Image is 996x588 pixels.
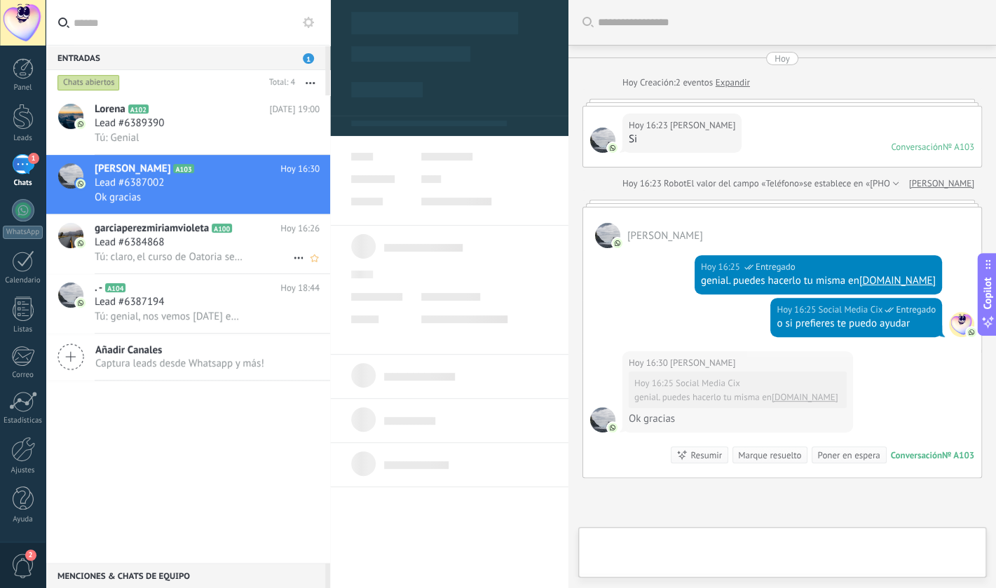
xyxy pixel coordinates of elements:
span: A102 [128,104,149,114]
span: Entregado [756,260,796,274]
div: № A103 [943,141,974,153]
img: icon [76,298,86,308]
span: 1 [28,153,39,164]
div: o si prefieres te puedo ayudar [777,317,936,331]
span: Lead #6389390 [95,116,164,130]
img: com.amocrm.amocrmwa.svg [608,423,618,432]
a: Expandir [716,76,750,90]
span: Lead #6387002 [95,176,164,190]
span: Tú: genial, nos vemos [DATE] en la cámara de comercio [95,310,243,323]
div: Correo [3,371,43,380]
span: Hoy 16:30 [280,162,320,176]
span: Vilma García [595,223,620,248]
span: Ok gracias [95,191,141,204]
div: Calendario [3,276,43,285]
img: icon [76,179,86,189]
div: Panel [3,83,43,93]
div: Total: 4 [264,76,295,90]
div: Si [629,132,735,146]
span: Hoy 18:44 [280,281,320,295]
div: № A103 [942,449,974,461]
span: A104 [105,283,125,292]
div: Entradas [46,45,325,70]
span: Captura leads desde Whatsapp y más! [95,357,264,370]
span: Social Media Cix [676,377,740,389]
a: avataricongarciaperezmiriamvioletaA100Hoy 16:26Lead #6384868Tú: claro, el curso de Oatoria se des... [46,214,330,273]
span: 1 [303,53,314,64]
div: Chats [3,179,43,188]
div: Conversación [891,141,943,153]
span: A103 [173,164,193,173]
span: Tú: claro, el curso de Oatoria se desarrollará [DATE] 6 pm en nuestra sede de [GEOGRAPHIC_DATA]. ... [95,250,243,264]
div: Hoy 16:25 [634,378,676,389]
div: genial. puedes hacerlo tu misma en [701,274,936,288]
a: avataricon. -A104Hoy 18:44Lead #6387194Tú: genial, nos vemos [DATE] en la cámara de comercio [46,274,330,333]
img: icon [76,238,86,248]
span: Tú: Genial [95,131,139,144]
span: Lead #6387194 [95,295,164,309]
div: Hoy 16:30 [629,356,670,370]
span: Hoy 16:26 [280,221,320,235]
span: El valor del campo «Teléfono» [687,177,804,191]
span: . - [95,281,102,295]
div: Hoy 16:25 [701,260,742,274]
img: com.amocrm.amocrmwa.svg [613,238,622,248]
div: Chats abiertos [57,74,120,91]
a: avataricon[PERSON_NAME]A103Hoy 16:30Lead #6387002Ok gracias [46,155,330,214]
img: com.amocrm.amocrmwa.svg [967,327,976,337]
div: Listas [3,325,43,334]
span: A100 [212,224,232,233]
div: Hoy [775,52,790,65]
img: com.amocrm.amocrmwa.svg [608,143,618,153]
a: [DOMAIN_NAME] [859,274,936,287]
span: Lead #6384868 [95,235,164,249]
div: Creación: [622,76,750,90]
div: Hoy 16:25 [777,303,818,317]
div: Hoy [622,76,640,90]
div: Marque resuelto [738,449,801,462]
span: 2 eventos [676,76,713,90]
span: [DATE] 19:00 [269,102,320,116]
div: Menciones & Chats de equipo [46,563,325,588]
span: Social Media Cix (Oficina de Venta) [818,303,882,317]
span: Vilma García [590,407,615,432]
div: Estadísticas [3,416,43,425]
span: Vilma García [670,118,735,132]
span: [PERSON_NAME] [95,162,170,176]
div: genial. puedes hacerlo tu misma en [634,392,838,403]
span: garciaperezmiriamvioleta [95,221,209,235]
span: Vilma García [670,356,735,370]
div: Ok gracias [629,412,847,426]
div: Leads [3,134,43,143]
span: Vilma García [590,128,615,153]
span: Entregado [896,303,936,317]
span: Social Media Cix [949,312,974,337]
div: WhatsApp [3,226,43,239]
span: 2 [25,549,36,561]
a: avatariconLorenaA102[DATE] 19:00Lead #6389390Tú: Genial [46,95,330,154]
div: Ajustes [3,466,43,475]
span: Robot [664,177,686,189]
img: icon [76,119,86,129]
span: Añadir Canales [95,343,264,357]
div: Poner en espera [817,449,880,462]
span: Lorena [95,102,125,116]
span: Vilma García [627,229,703,242]
a: [PERSON_NAME] [909,177,974,191]
div: Ayuda [3,515,43,524]
div: Hoy 16:23 [629,118,670,132]
div: Resumir [690,449,722,462]
span: se establece en «[PHONE_NUMBER]» [803,177,947,191]
div: Hoy 16:23 [622,177,664,191]
span: Copilot [981,277,995,309]
div: Conversación [891,449,942,461]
